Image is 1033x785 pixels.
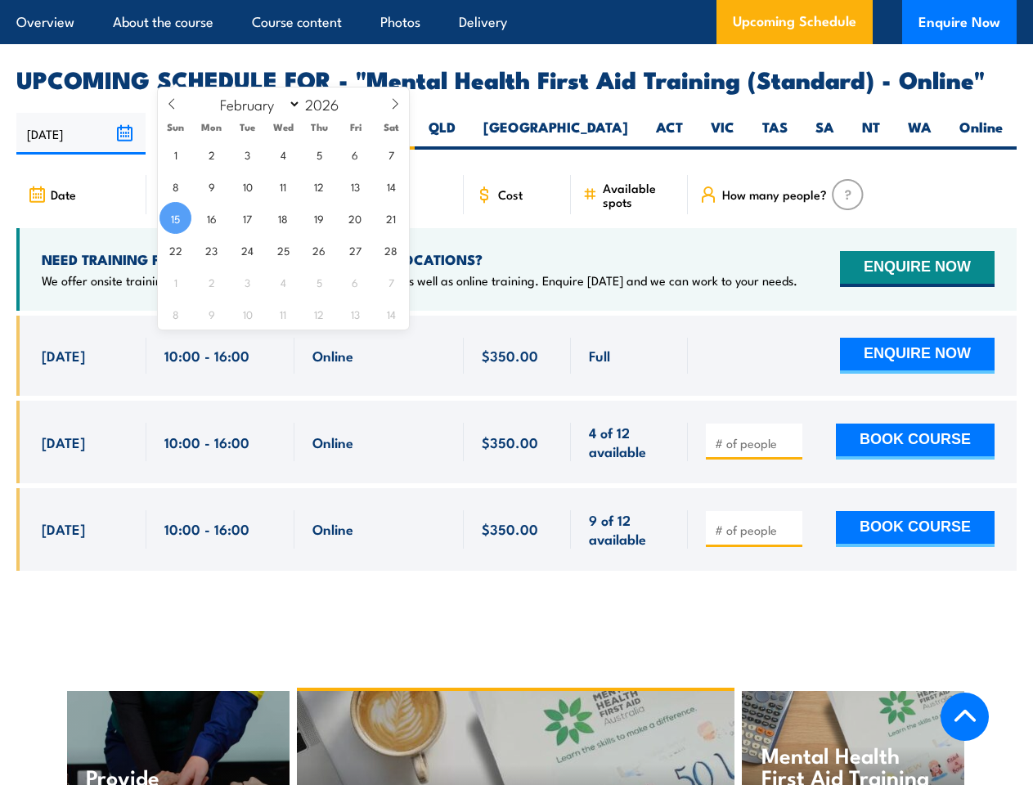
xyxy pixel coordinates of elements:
[195,202,227,234] span: February 16, 2026
[159,202,191,234] span: February 15, 2026
[266,122,302,132] span: Wed
[231,298,263,330] span: March 10, 2026
[267,298,299,330] span: March 11, 2026
[603,181,676,209] span: Available spots
[159,266,191,298] span: March 1, 2026
[415,118,469,150] label: QLD
[195,138,227,170] span: February 2, 2026
[945,118,1017,150] label: Online
[469,118,642,150] label: [GEOGRAPHIC_DATA]
[303,266,335,298] span: March 5, 2026
[312,519,353,538] span: Online
[231,234,263,266] span: February 24, 2026
[312,346,353,365] span: Online
[159,138,191,170] span: February 1, 2026
[840,338,995,374] button: ENQUIRE NOW
[159,170,191,202] span: February 8, 2026
[195,298,227,330] span: March 9, 2026
[267,170,299,202] span: February 11, 2026
[301,94,355,114] input: Year
[42,346,85,365] span: [DATE]
[375,266,407,298] span: March 7, 2026
[375,138,407,170] span: February 7, 2026
[339,298,371,330] span: March 13, 2026
[158,122,194,132] span: Sun
[159,298,191,330] span: March 8, 2026
[748,118,802,150] label: TAS
[894,118,945,150] label: WA
[42,433,85,451] span: [DATE]
[194,122,230,132] span: Mon
[302,122,338,132] span: Thu
[589,423,669,461] span: 4 of 12 available
[848,118,894,150] label: NT
[267,138,299,170] span: February 4, 2026
[42,519,85,538] span: [DATE]
[482,346,538,365] span: $350.00
[303,298,335,330] span: March 12, 2026
[338,122,374,132] span: Fri
[42,272,797,289] p: We offer onsite training, training at our centres, multisite solutions as well as online training...
[164,519,249,538] span: 10:00 - 16:00
[16,113,146,155] input: From date
[231,266,263,298] span: March 3, 2026
[589,510,669,549] span: 9 of 12 available
[339,170,371,202] span: February 13, 2026
[51,187,76,201] span: Date
[231,202,263,234] span: February 17, 2026
[212,93,301,114] select: Month
[375,234,407,266] span: February 28, 2026
[802,118,848,150] label: SA
[836,511,995,547] button: BOOK COURSE
[303,138,335,170] span: February 5, 2026
[230,122,266,132] span: Tue
[375,202,407,234] span: February 21, 2026
[195,234,227,266] span: February 23, 2026
[195,266,227,298] span: March 2, 2026
[715,522,797,538] input: # of people
[164,433,249,451] span: 10:00 - 16:00
[312,433,353,451] span: Online
[42,250,797,268] h4: NEED TRAINING FOR LARGER GROUPS OR MULTIPLE LOCATIONS?
[339,266,371,298] span: March 6, 2026
[267,202,299,234] span: February 18, 2026
[482,519,538,538] span: $350.00
[722,187,827,201] span: How many people?
[482,433,538,451] span: $350.00
[375,298,407,330] span: March 14, 2026
[836,424,995,460] button: BOOK COURSE
[498,187,523,201] span: Cost
[339,202,371,234] span: February 20, 2026
[840,251,995,287] button: ENQUIRE NOW
[374,122,410,132] span: Sat
[267,234,299,266] span: February 25, 2026
[697,118,748,150] label: VIC
[303,234,335,266] span: February 26, 2026
[231,138,263,170] span: February 3, 2026
[164,346,249,365] span: 10:00 - 16:00
[231,170,263,202] span: February 10, 2026
[303,202,335,234] span: February 19, 2026
[303,170,335,202] span: February 12, 2026
[159,234,191,266] span: February 22, 2026
[339,138,371,170] span: February 6, 2026
[642,118,697,150] label: ACT
[16,68,1017,89] h2: UPCOMING SCHEDULE FOR - "Mental Health First Aid Training (Standard) - Online"
[267,266,299,298] span: March 4, 2026
[195,170,227,202] span: February 9, 2026
[375,170,407,202] span: February 14, 2026
[589,346,610,365] span: Full
[339,234,371,266] span: February 27, 2026
[715,435,797,451] input: # of people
